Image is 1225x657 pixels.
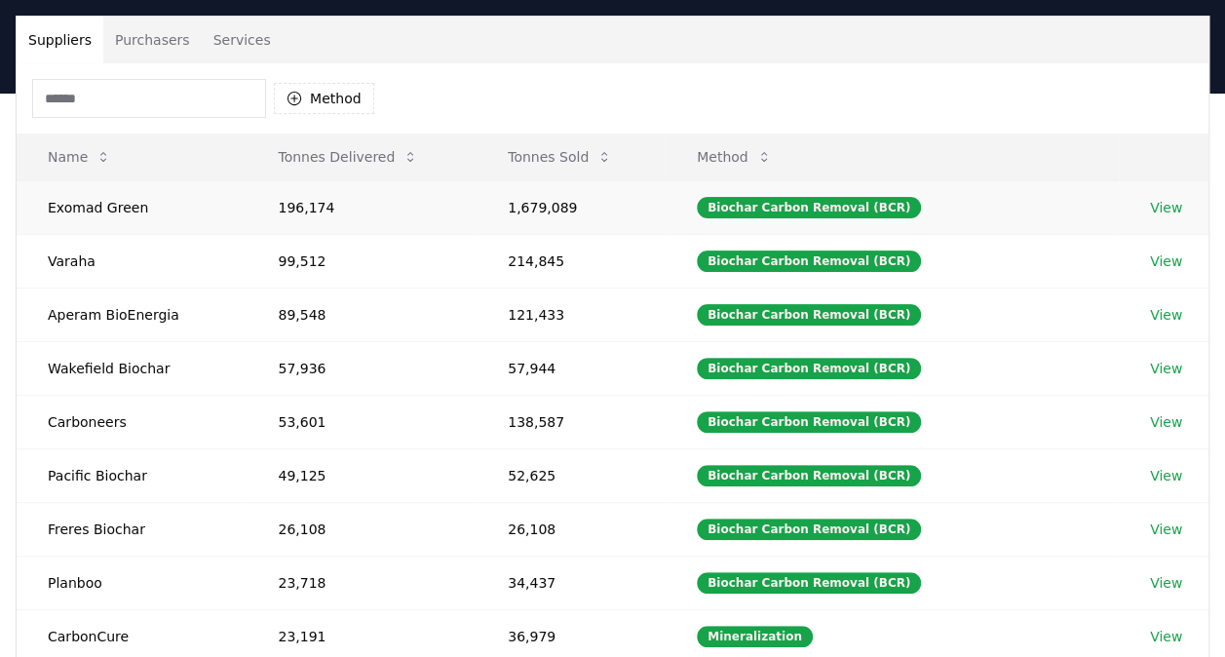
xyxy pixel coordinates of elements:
[697,197,921,218] div: Biochar Carbon Removal (BCR)
[1150,412,1182,432] a: View
[17,556,247,609] td: Planboo
[1150,305,1182,325] a: View
[202,17,283,63] button: Services
[477,234,666,288] td: 214,845
[697,358,921,379] div: Biochar Carbon Removal (BCR)
[697,465,921,486] div: Biochar Carbon Removal (BCR)
[17,448,247,502] td: Pacific Biochar
[697,411,921,433] div: Biochar Carbon Removal (BCR)
[247,234,477,288] td: 99,512
[492,137,628,176] button: Tonnes Sold
[32,137,127,176] button: Name
[274,83,374,114] button: Method
[17,234,247,288] td: Varaha
[477,448,666,502] td: 52,625
[247,288,477,341] td: 89,548
[477,180,666,234] td: 1,679,089
[247,556,477,609] td: 23,718
[17,180,247,234] td: Exomad Green
[477,288,666,341] td: 121,433
[247,448,477,502] td: 49,125
[103,17,202,63] button: Purchasers
[17,502,247,556] td: Freres Biochar
[477,556,666,609] td: 34,437
[1150,466,1182,485] a: View
[262,137,434,176] button: Tonnes Delivered
[1150,573,1182,593] a: View
[247,180,477,234] td: 196,174
[697,304,921,326] div: Biochar Carbon Removal (BCR)
[17,395,247,448] td: Carboneers
[697,626,813,647] div: Mineralization
[247,395,477,448] td: 53,601
[477,341,666,395] td: 57,944
[697,572,921,594] div: Biochar Carbon Removal (BCR)
[1150,520,1182,539] a: View
[1150,627,1182,646] a: View
[697,519,921,540] div: Biochar Carbon Removal (BCR)
[477,502,666,556] td: 26,108
[477,395,666,448] td: 138,587
[247,341,477,395] td: 57,936
[1150,251,1182,271] a: View
[247,502,477,556] td: 26,108
[1150,359,1182,378] a: View
[681,137,787,176] button: Method
[17,17,103,63] button: Suppliers
[17,288,247,341] td: Aperam BioEnergia
[17,341,247,395] td: Wakefield Biochar
[1150,198,1182,217] a: View
[697,251,921,272] div: Biochar Carbon Removal (BCR)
